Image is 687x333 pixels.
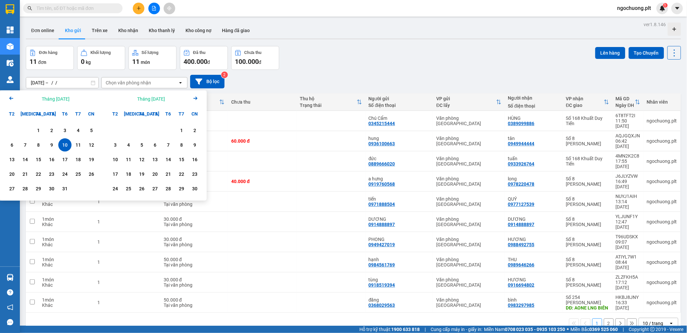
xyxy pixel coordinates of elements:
div: Choose Thứ Bảy, tháng 11 15 2025. It's available. [175,153,188,166]
div: 21 [21,170,30,178]
div: Choose Thứ Năm, tháng 10 2 2025. It's available. [45,124,58,137]
div: VP gửi [436,96,496,101]
div: 24 [111,185,120,193]
div: 5 [137,141,146,149]
div: Choose Thứ Năm, tháng 10 30 2025. It's available. [45,182,58,195]
div: Choose Thứ Sáu, tháng 11 14 2025. It's available. [162,153,175,166]
button: Lên hàng [595,47,625,59]
div: Choose Thứ Sáu, tháng 10 24 2025. It's available. [58,167,72,181]
div: Ngày ĐH [616,103,635,108]
div: Văn phòng [GEOGRAPHIC_DATA] [436,237,501,247]
div: Văn phòng [GEOGRAPHIC_DATA] [436,216,501,227]
div: Tháng [DATE] [137,96,165,102]
div: 22 [34,170,43,178]
button: Kho nhận [113,23,143,38]
div: 29 [34,185,43,193]
div: Tạo kho hàng mới [668,23,681,36]
button: Số lượng11món [129,46,177,70]
div: Choose Thứ Tư, tháng 11 26 2025. It's available. [135,182,148,195]
div: 16 [190,156,199,164]
img: icon-new-feature [660,5,665,11]
div: Tháng [DATE] [42,96,70,102]
div: Số 168 Khuất Duy Tiến [566,116,609,126]
div: 60.000 đ [231,138,293,144]
div: 09:07 [DATE] [616,239,640,250]
div: 18 [124,170,133,178]
div: J6JLYZVW [616,173,640,179]
div: a hưng [369,176,430,181]
img: dashboard-icon [7,26,14,33]
span: kg [86,60,91,65]
div: Choose Thứ Năm, tháng 11 6 2025. It's available. [148,138,162,152]
div: 2 [47,126,56,134]
div: 1 [34,126,43,134]
div: 9 [47,141,56,149]
div: 3 [111,141,120,149]
div: 0936100663 [369,141,395,146]
div: Người gửi [369,96,430,101]
div: Số điện thoại [369,103,430,108]
div: ĐC lấy [436,103,496,108]
th: Toggle SortBy [433,93,504,111]
div: Choose Thứ Ba, tháng 11 25 2025. It's available. [122,182,135,195]
div: 12 [87,141,96,149]
div: 0977127539 [508,202,535,207]
div: tân [508,136,559,141]
div: HÙNG [508,116,559,121]
div: Số 8 [PERSON_NAME] [566,237,609,247]
div: Choose Thứ Sáu, tháng 10 31 2025. It's available. [58,182,72,195]
div: HƯƠNG [508,237,559,242]
div: Choose Chủ Nhật, tháng 10 26 2025. It's available. [85,167,98,181]
div: 0978220478 [508,181,535,187]
div: YLJUNF1Y [616,214,640,219]
button: Đơn online [26,23,60,38]
div: Choose Thứ Sáu, tháng 10 3 2025. It's available. [58,124,72,137]
div: Choose Thứ Tư, tháng 11 5 2025. It's available. [135,138,148,152]
div: Choose Thứ Ba, tháng 11 18 2025. It's available. [122,167,135,181]
div: [MEDICAL_DATA] [19,107,32,120]
div: 27 [7,185,17,193]
div: 1 món [42,216,91,222]
button: Kho gửi [60,23,86,38]
span: file-add [152,6,156,11]
div: 3 [60,126,70,134]
div: Choose Thứ Hai, tháng 10 13 2025. It's available. [5,153,19,166]
div: 1 món [42,257,91,262]
div: Khác [42,242,91,247]
div: Mã GD [616,96,635,101]
div: 7 [21,141,30,149]
div: 5 [87,126,96,134]
button: plus [133,3,144,14]
div: Số 8 [PERSON_NAME] [566,176,609,187]
div: VP nhận [566,96,604,101]
div: 10 / trang [643,320,663,327]
input: Tìm tên, số ĐT hoặc mã đơn [36,5,115,12]
span: 100.000 [235,58,259,66]
div: 6 [150,141,160,149]
div: Choose Thứ Tư, tháng 10 22 2025. It's available. [32,167,45,181]
span: món [141,60,150,65]
div: 26 [137,185,146,193]
sup: 2 [221,71,228,78]
div: ngochuong.plt [647,219,677,224]
th: Toggle SortBy [612,93,644,111]
div: 17 [111,170,120,178]
div: Choose Thứ Sáu, tháng 11 28 2025. It's available. [162,182,175,195]
div: 17:55 [DATE] [616,159,640,169]
div: T96UDSKX [616,234,640,239]
span: search [27,6,32,11]
div: Choose Thứ Hai, tháng 11 17 2025. It's available. [109,167,122,181]
button: Tạo Chuyến [629,47,664,59]
div: Choose Thứ Bảy, tháng 10 11 2025. It's available. [72,138,85,152]
div: 30.000 đ [164,237,225,242]
div: T4 [135,107,148,120]
div: ngochuong.plt [647,239,677,245]
div: AQJGQXJN [616,133,640,138]
div: 0914888897 [508,222,535,227]
div: Choose Chủ Nhật, tháng 11 9 2025. It's available. [188,138,201,152]
div: Văn phòng [GEOGRAPHIC_DATA] [436,176,501,187]
div: 13:14 [DATE] [616,199,640,210]
div: Choose Thứ Bảy, tháng 10 18 2025. It's available. [72,153,85,166]
div: Choose Thứ Tư, tháng 11 19 2025. It's available. [135,167,148,181]
div: 2 [190,126,199,134]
